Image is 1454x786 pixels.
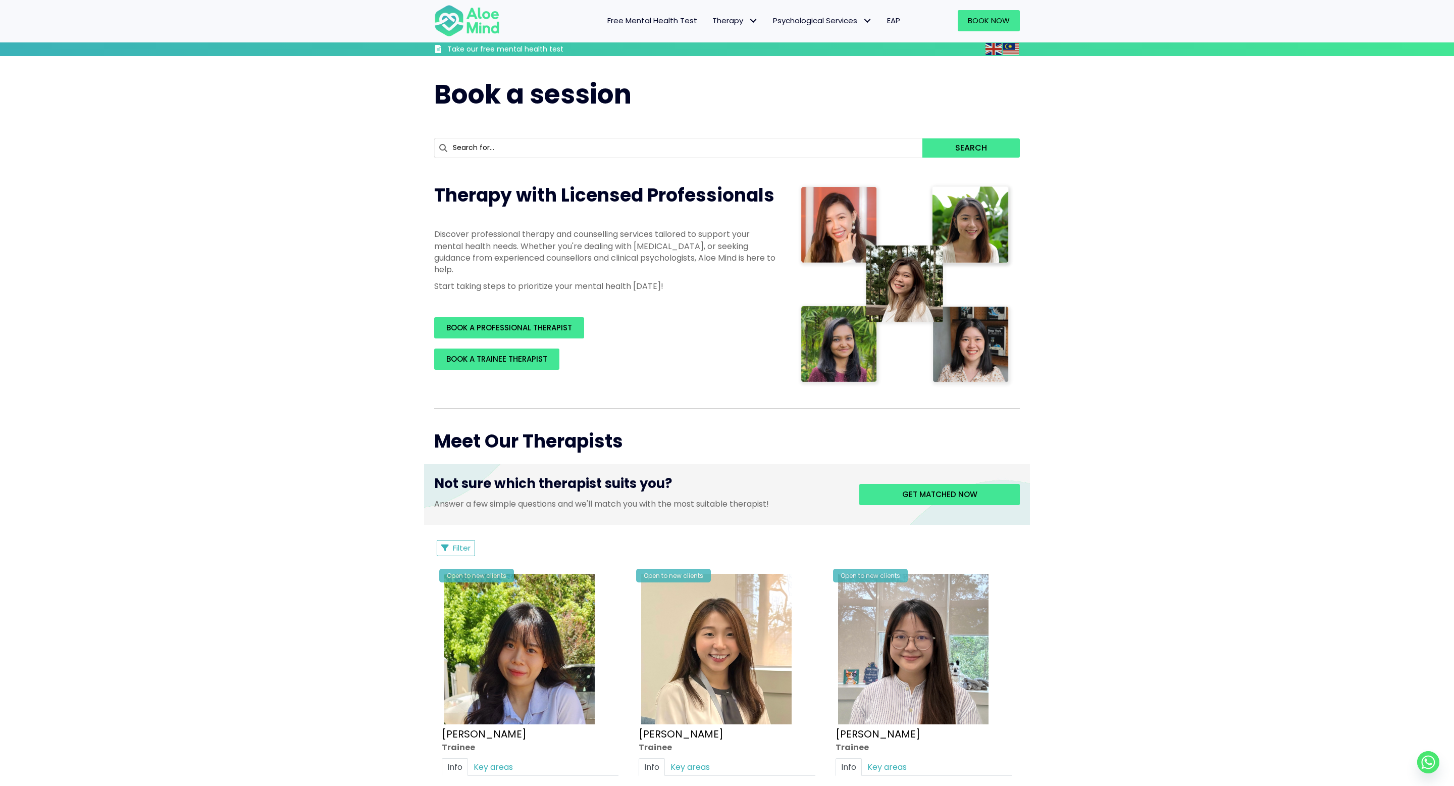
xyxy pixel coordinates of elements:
h3: Not sure which therapist suits you? [434,474,844,498]
a: English [985,43,1003,55]
span: Get matched now [902,489,977,500]
a: Get matched now [859,484,1020,505]
span: Psychological Services [773,15,872,26]
span: Book a session [434,76,632,113]
h3: Take our free mental health test [447,44,617,55]
span: BOOK A TRAINEE THERAPIST [446,354,547,364]
a: [PERSON_NAME] [836,726,920,741]
span: Meet Our Therapists [434,428,623,454]
img: ms [1003,43,1019,55]
span: Therapy with Licensed Professionals [434,182,774,208]
a: Key areas [665,758,715,776]
a: Info [836,758,862,776]
div: Open to new clients [439,569,514,582]
div: Trainee [639,741,815,753]
a: Book Now [958,10,1020,31]
a: Psychological ServicesPsychological Services: submenu [765,10,879,31]
a: BOOK A PROFESSIONAL THERAPIST [434,317,584,338]
span: Therapy: submenu [746,14,760,28]
img: Aloe mind Logo [434,4,500,37]
span: BOOK A PROFESSIONAL THERAPIST [446,322,572,333]
p: Start taking steps to prioritize your mental health [DATE]! [434,280,777,292]
span: Filter [453,543,471,553]
a: [PERSON_NAME] [639,726,723,741]
img: Therapist collage [798,183,1014,388]
a: Key areas [862,758,912,776]
img: en [985,43,1002,55]
img: Aloe Mind Profile Pic – Christie Yong Kar Xin [444,574,595,724]
button: Search [922,138,1020,158]
span: Therapy [712,15,758,26]
a: [PERSON_NAME] [442,726,527,741]
a: BOOK A TRAINEE THERAPIST [434,349,559,370]
img: IMG_3049 – Joanne Lee [838,574,989,724]
a: Free Mental Health Test [600,10,705,31]
a: Malay [1003,43,1020,55]
input: Search for... [434,138,922,158]
img: IMG_1660 – Tracy Kwah [641,574,792,724]
a: Take our free mental health test [434,44,617,56]
a: Info [639,758,665,776]
nav: Menu [513,10,908,31]
a: Whatsapp [1417,751,1439,773]
span: Psychological Services: submenu [860,14,874,28]
div: Trainee [442,741,618,753]
span: EAP [887,15,900,26]
a: Info [442,758,468,776]
div: Open to new clients [833,569,908,582]
p: Discover professional therapy and counselling services tailored to support your mental health nee... [434,228,777,275]
div: Open to new clients [636,569,711,582]
p: Answer a few simple questions and we'll match you with the most suitable therapist! [434,498,844,510]
a: EAP [879,10,908,31]
span: Free Mental Health Test [607,15,697,26]
span: Book Now [968,15,1010,26]
button: Filter Listings [437,540,475,556]
a: Key areas [468,758,518,776]
a: TherapyTherapy: submenu [705,10,765,31]
div: Trainee [836,741,1012,753]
